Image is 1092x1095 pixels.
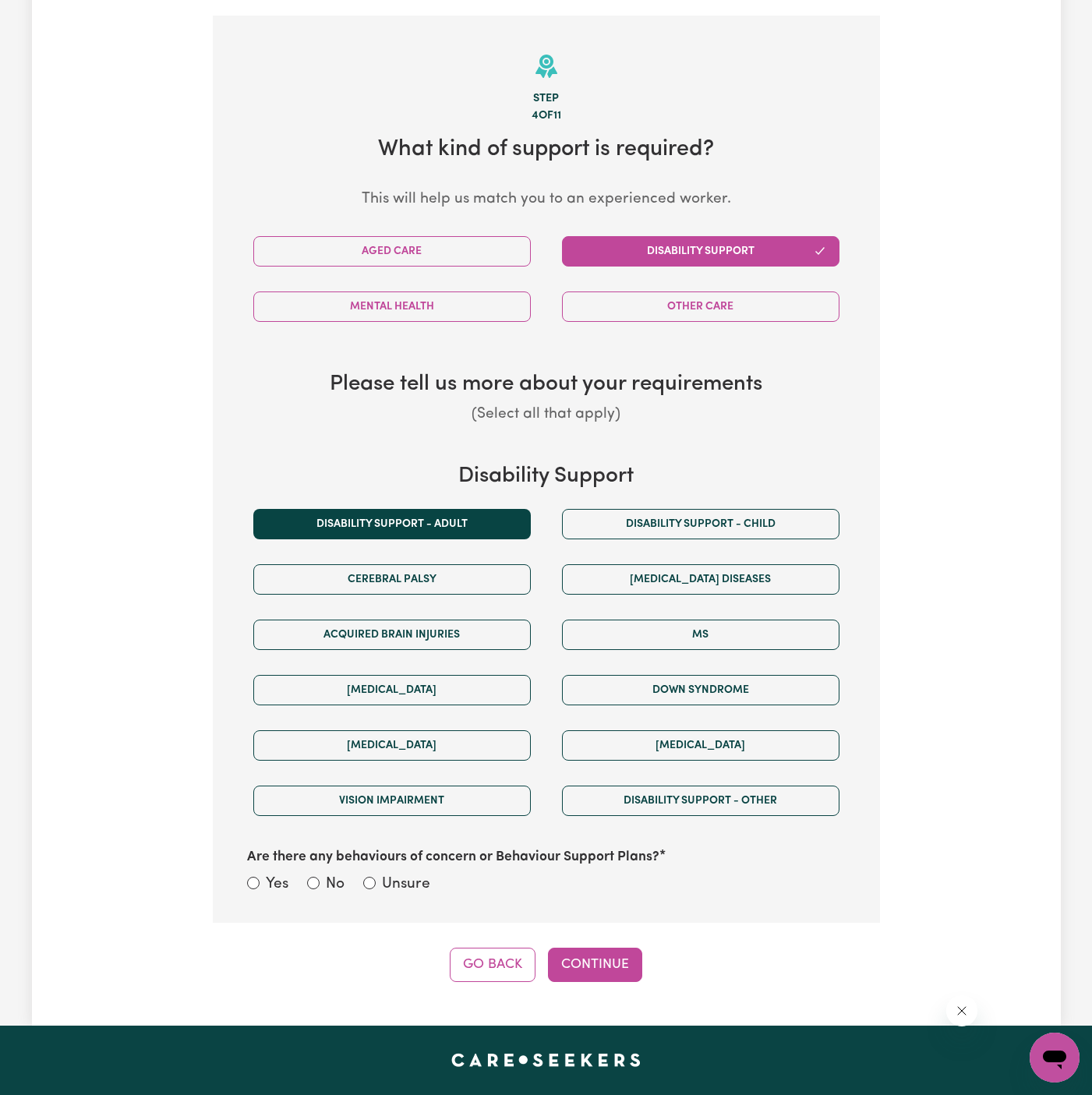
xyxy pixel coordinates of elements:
label: Yes [266,874,288,896]
button: Aged Care [253,236,531,267]
button: Disability support - Adult [253,509,531,539]
button: Acquired Brain Injuries [253,620,531,650]
a: Careseekers home page [451,1054,641,1066]
button: [MEDICAL_DATA] [562,730,839,761]
button: [MEDICAL_DATA] [253,675,531,705]
button: Disability support - Child [562,509,839,539]
button: Continue [548,948,642,982]
iframe: Close message [946,995,977,1026]
button: Disability Support [562,236,839,267]
div: 4 of 11 [238,108,855,125]
button: MS [562,620,839,650]
h2: What kind of support is required? [238,136,855,164]
span: Need any help? [9,11,94,23]
iframe: Button to launch messaging window [1030,1033,1080,1083]
button: Vision impairment [253,786,531,816]
h3: Please tell us more about your requirements [238,372,855,398]
button: [MEDICAL_DATA] Diseases [562,564,839,595]
button: [MEDICAL_DATA] [253,730,531,761]
label: No [326,874,345,896]
div: Step [238,90,855,108]
h3: Disability Support [238,464,855,490]
button: Other Care [562,291,839,322]
button: Cerebral Palsy [253,564,531,595]
p: (Select all that apply) [238,404,855,426]
button: Go Back [450,948,535,982]
button: Down syndrome [562,675,839,705]
label: Unsure [382,874,430,896]
p: This will help us match you to an experienced worker. [238,189,855,211]
button: Mental Health [253,291,531,322]
button: Disability support - Other [562,786,839,816]
label: Are there any behaviours of concern or Behaviour Support Plans? [247,847,659,867]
